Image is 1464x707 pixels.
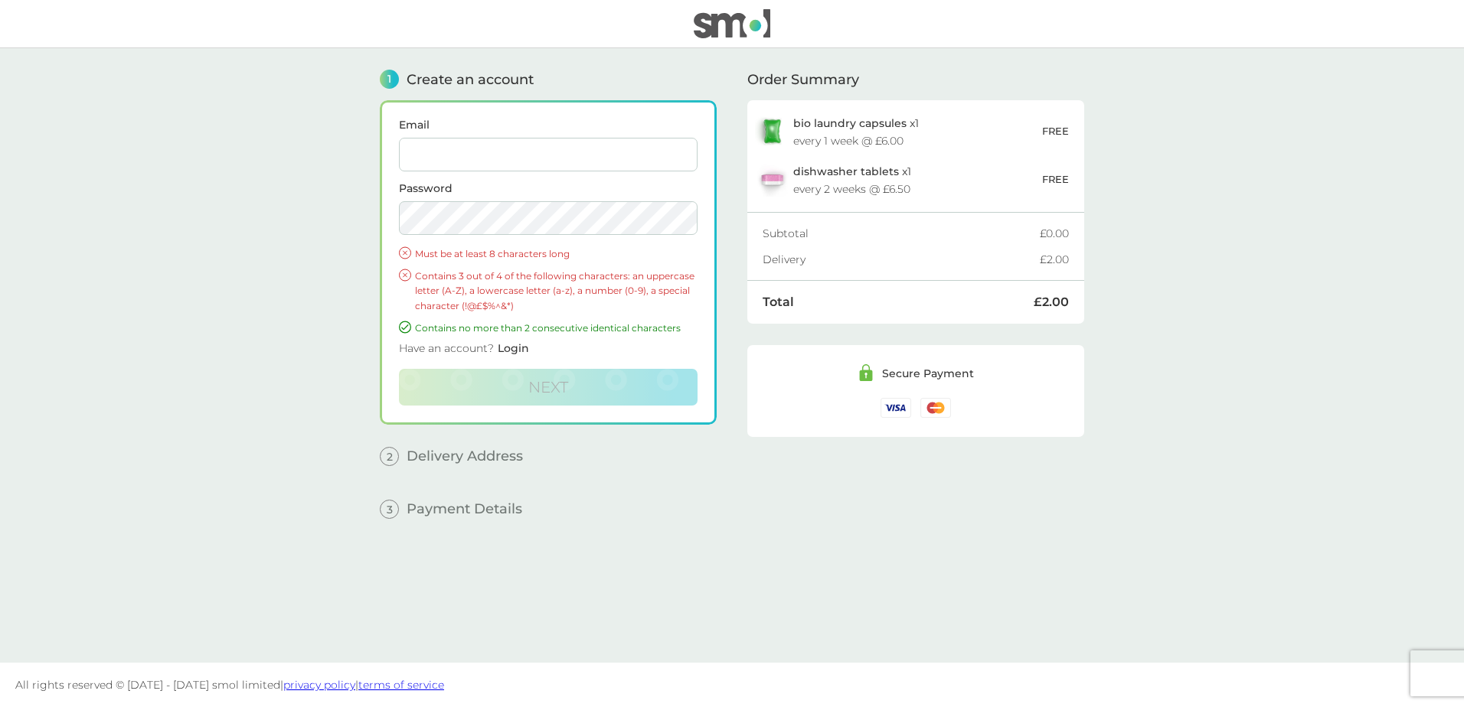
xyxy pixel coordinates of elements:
img: smol [694,9,770,38]
div: Secure Payment [882,368,974,379]
p: FREE [1042,123,1069,139]
a: terms of service [358,678,444,692]
p: Contains 3 out of 4 of the following characters: an uppercase letter (A-Z), a lowercase letter (a... [415,269,698,313]
div: £0.00 [1040,228,1069,239]
p: x 1 [793,165,911,178]
p: Must be at least 8 characters long [415,246,698,261]
span: 2 [380,447,399,466]
div: every 1 week @ £6.00 [793,135,904,146]
span: Order Summary [747,73,859,86]
img: /assets/icons/cards/visa.svg [881,398,911,417]
img: /assets/icons/cards/mastercard.svg [920,398,951,417]
span: Payment Details [407,502,522,516]
a: privacy policy [283,678,355,692]
div: Subtotal [763,228,1040,239]
p: Contains no more than 2 consecutive identical characters [415,321,698,335]
span: Next [528,378,568,396]
div: £2.00 [1034,296,1069,308]
div: Delivery [763,254,1040,265]
label: Password [399,183,698,194]
span: 1 [380,70,399,89]
p: FREE [1042,171,1069,187]
p: x 1 [793,117,919,129]
div: Have an account? [399,335,698,369]
div: Total [763,296,1034,308]
span: dishwasher tablets [793,165,899,178]
span: Login [498,341,529,355]
span: Delivery Address [407,449,523,463]
div: every 2 weeks @ £6.50 [793,184,910,194]
span: bio laundry capsules [793,116,907,130]
span: 3 [380,500,399,519]
span: Create an account [407,73,534,86]
div: £2.00 [1040,254,1069,265]
label: Email [399,119,698,130]
button: Next [399,369,698,406]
